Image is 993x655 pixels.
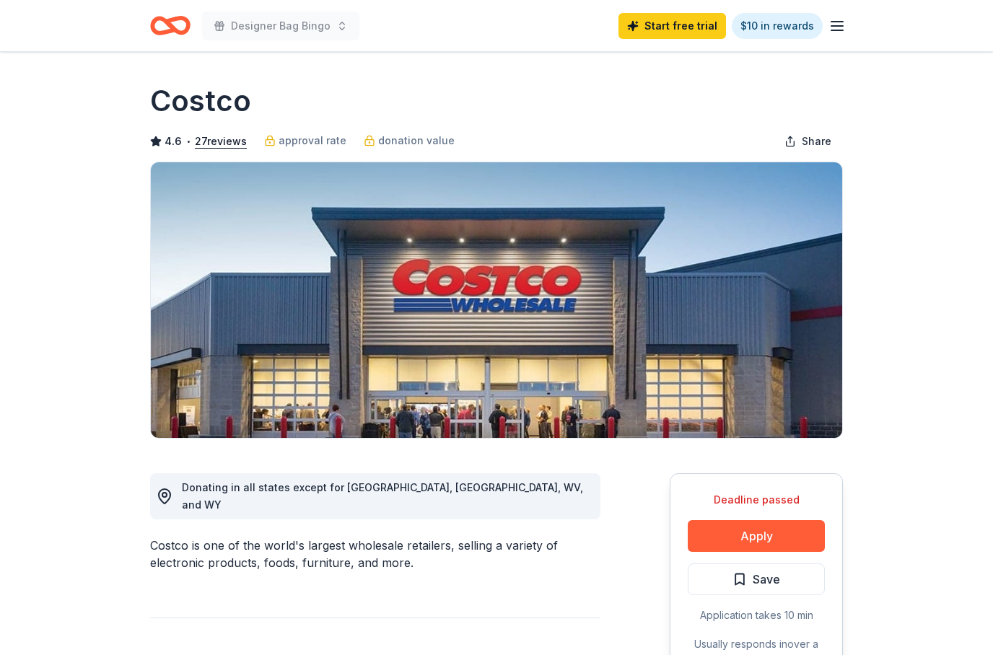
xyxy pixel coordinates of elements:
button: Share [773,127,843,156]
img: Image for Costco [151,162,842,438]
span: donation value [378,132,455,149]
span: 4.6 [165,133,182,150]
a: Home [150,9,191,43]
span: Save [753,570,780,589]
span: • [186,136,191,147]
a: $10 in rewards [732,13,823,39]
button: Save [688,563,825,595]
div: Application takes 10 min [688,607,825,624]
button: Designer Bag Bingo [202,12,359,40]
span: Designer Bag Bingo [231,17,331,35]
a: Start free trial [618,13,726,39]
a: donation value [364,132,455,149]
a: approval rate [264,132,346,149]
div: Deadline passed [688,491,825,509]
h1: Costco [150,81,251,121]
button: 27reviews [195,133,247,150]
button: Apply [688,520,825,552]
span: Donating in all states except for [GEOGRAPHIC_DATA], [GEOGRAPHIC_DATA], WV, and WY [182,481,583,511]
div: Costco is one of the world's largest wholesale retailers, selling a variety of electronic product... [150,537,600,571]
span: Share [802,133,831,150]
span: approval rate [279,132,346,149]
